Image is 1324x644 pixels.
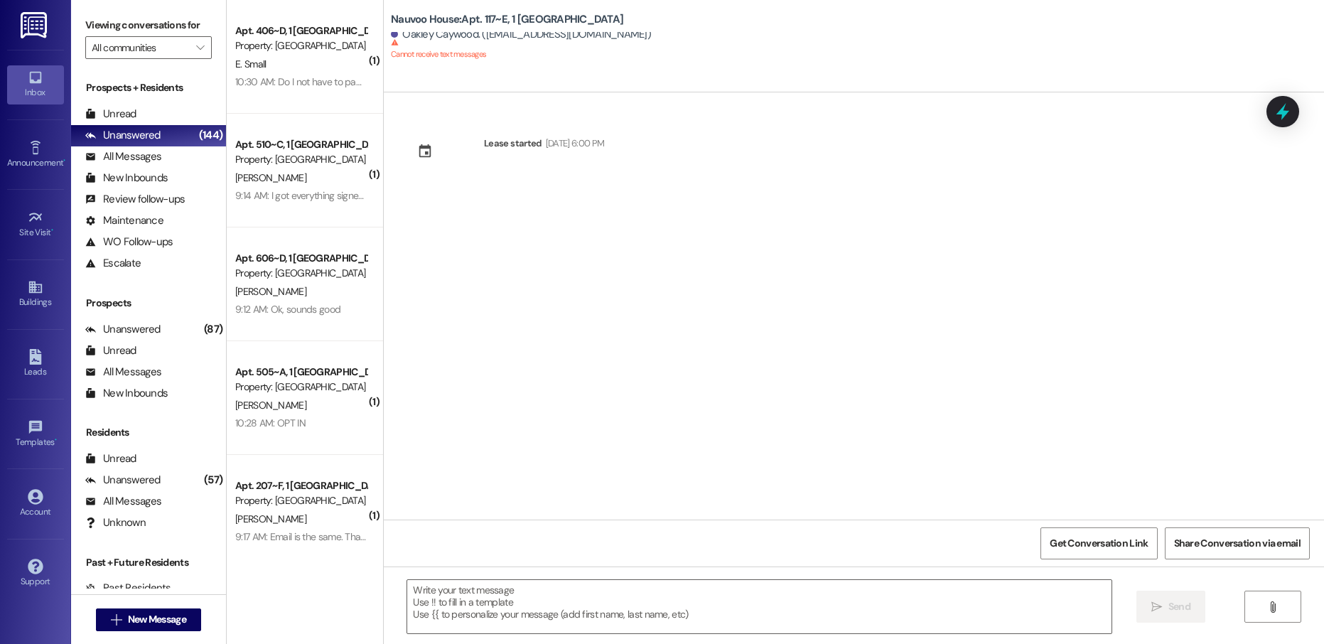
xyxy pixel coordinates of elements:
[1165,527,1310,559] button: Share Conversation via email
[92,36,189,59] input: All communities
[51,225,53,235] span: •
[85,473,161,488] div: Unanswered
[1174,536,1301,551] span: Share Conversation via email
[391,27,651,42] div: Oakley Caywood. ([EMAIL_ADDRESS][DOMAIN_NAME])
[235,251,367,266] div: Apt. 606~D, 1 [GEOGRAPHIC_DATA]
[235,512,306,525] span: [PERSON_NAME]
[235,171,306,184] span: [PERSON_NAME]
[85,343,136,358] div: Unread
[235,137,367,152] div: Apt. 510~C, 1 [GEOGRAPHIC_DATA]
[235,478,367,493] div: Apt. 207~F, 1 [GEOGRAPHIC_DATA]
[85,192,185,207] div: Review follow-ups
[85,386,168,401] div: New Inbounds
[1040,527,1157,559] button: Get Conversation Link
[200,469,226,491] div: (57)
[7,275,64,313] a: Buildings
[235,152,367,167] div: Property: [GEOGRAPHIC_DATA]
[235,266,367,281] div: Property: [GEOGRAPHIC_DATA]
[85,107,136,122] div: Unread
[85,235,173,249] div: WO Follow-ups
[235,38,367,53] div: Property: [GEOGRAPHIC_DATA]
[235,58,266,70] span: E. Small
[85,451,136,466] div: Unread
[71,80,226,95] div: Prospects + Residents
[235,23,367,38] div: Apt. 406~D, 1 [GEOGRAPHIC_DATA]
[21,12,50,38] img: ResiDesk Logo
[111,614,122,626] i: 
[7,485,64,523] a: Account
[71,296,226,311] div: Prospects
[71,555,226,570] div: Past + Future Residents
[7,205,64,244] a: Site Visit •
[85,365,161,380] div: All Messages
[542,136,605,151] div: [DATE] 6:00 PM
[235,493,367,508] div: Property: [GEOGRAPHIC_DATA]
[235,399,306,412] span: [PERSON_NAME]
[85,322,161,337] div: Unanswered
[71,425,226,440] div: Residents
[85,14,212,36] label: Viewing conversations for
[85,515,146,530] div: Unknown
[235,530,389,543] div: 9:17 AM: Email is the same. Thank you!
[7,554,64,593] a: Support
[1136,591,1205,623] button: Send
[96,608,201,631] button: New Message
[391,38,486,59] sup: Cannot receive text messages
[85,213,163,228] div: Maintenance
[1050,536,1148,551] span: Get Conversation Link
[85,581,171,596] div: Past Residents
[1151,601,1162,613] i: 
[7,65,64,104] a: Inbox
[85,256,141,271] div: Escalate
[235,303,340,316] div: 9:12 AM: Ok, sounds good
[195,124,226,146] div: (144)
[1267,601,1278,613] i: 
[391,12,623,27] b: Nauvoo House: Apt. 117~E, 1 [GEOGRAPHIC_DATA]
[85,149,161,164] div: All Messages
[1168,599,1190,614] span: Send
[85,171,168,186] div: New Inbounds
[235,75,485,88] div: 10:30 AM: Do I not have to pay a deposit to secure my spot?
[235,365,367,380] div: Apt. 505~A, 1 [GEOGRAPHIC_DATA]
[235,380,367,395] div: Property: [GEOGRAPHIC_DATA]
[55,435,57,445] span: •
[85,494,161,509] div: All Messages
[235,417,306,429] div: 10:28 AM: OPT IN
[85,128,161,143] div: Unanswered
[235,189,437,202] div: 9:14 AM: I got everything signed, am I good to go?
[63,156,65,166] span: •
[484,136,542,151] div: Lease started
[7,345,64,383] a: Leads
[196,42,204,53] i: 
[200,318,226,340] div: (87)
[128,612,186,627] span: New Message
[7,415,64,454] a: Templates •
[235,285,306,298] span: [PERSON_NAME]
